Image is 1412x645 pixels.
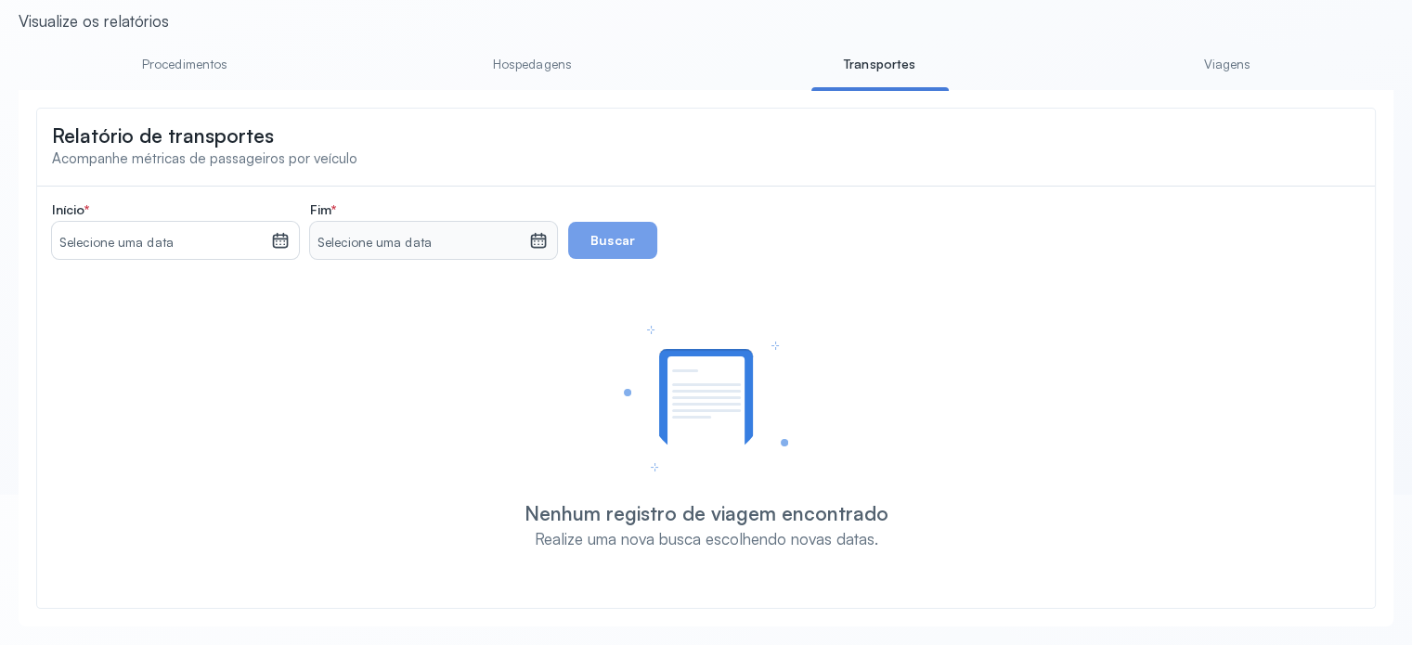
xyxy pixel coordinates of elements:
span: Acompanhe métricas de passageiros por veículo [52,149,357,167]
span: Início [52,201,89,218]
span: Fim [310,201,336,218]
div: Visualize os relatórios [19,11,169,31]
span: Relatório de transportes [52,123,274,148]
div: Nenhum registro de viagem encontrado [525,501,888,525]
a: Transportes [811,49,949,80]
a: Viagens [1159,49,1296,80]
a: Hospedagens [463,49,601,80]
small: Selecione uma data [317,234,522,252]
img: Ilustração de uma lista vazia indicando que não foram encontradas informações para os critérios f... [624,326,788,471]
a: Procedimentos [116,49,253,80]
small: Selecione uma data [59,234,264,252]
button: Buscar [568,222,657,259]
div: Realize uma nova busca escolhendo novas datas. [535,529,878,548]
